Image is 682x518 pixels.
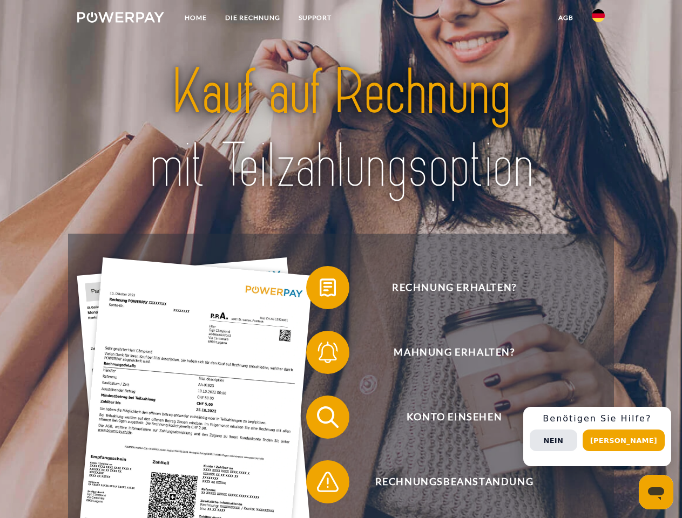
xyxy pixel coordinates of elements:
span: Rechnung erhalten? [322,266,586,309]
button: Mahnung erhalten? [306,331,587,374]
span: Konto einsehen [322,396,586,439]
button: Rechnungsbeanstandung [306,460,587,503]
a: agb [549,8,583,28]
img: logo-powerpay-white.svg [77,12,164,23]
img: qb_bell.svg [314,339,341,366]
a: Home [175,8,216,28]
span: Mahnung erhalten? [322,331,586,374]
iframe: Schaltfläche zum Öffnen des Messaging-Fensters [639,475,673,509]
img: qb_bill.svg [314,274,341,301]
div: Schnellhilfe [523,407,671,466]
img: qb_warning.svg [314,468,341,495]
button: Konto einsehen [306,396,587,439]
button: Rechnung erhalten? [306,266,587,309]
img: de [592,9,605,22]
span: Rechnungsbeanstandung [322,460,586,503]
img: qb_search.svg [314,404,341,431]
h3: Benötigen Sie Hilfe? [530,413,665,424]
button: Nein [530,430,577,451]
img: title-powerpay_de.svg [103,52,579,207]
a: SUPPORT [289,8,341,28]
a: DIE RECHNUNG [216,8,289,28]
button: [PERSON_NAME] [583,430,665,451]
